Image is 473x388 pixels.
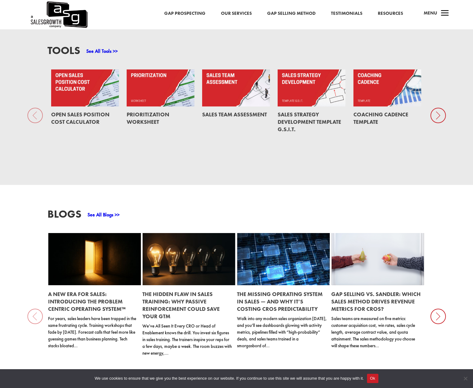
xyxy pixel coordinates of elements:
[278,111,341,133] a: Sales Strategy Development Template G.S.I.T.
[142,323,233,357] p: We’ve All Seen It Every CRO or Head of Enablement knows the drill. You invest six figures in sale...
[164,10,206,18] a: Gap Prospecting
[462,375,468,382] span: No
[221,10,252,18] a: Our Services
[86,48,118,54] a: See All Tools >>
[51,111,109,125] a: Open Sales Position Cost Calculator
[439,7,451,20] span: a
[424,10,437,16] span: Menu
[331,290,421,312] a: Gap Selling vs. Sandler: Which Sales Method Drives Revenue Metrics for CROs?
[47,45,80,59] h3: Tools
[237,315,327,349] p: Walk into any modern sales organization [DATE], and you’ll see dashboards glowing with activity m...
[331,315,422,349] p: Sales teams are measured on five metrics: customer acquisition cost, win rates, sales cycle lengt...
[378,10,403,18] a: Resources
[48,315,138,349] p: For years, sales leaders have been trapped in the same frustrating cycle. Training workshops that...
[237,290,323,312] a: The Missing Operating System in Sales — And Why It’s Costing CROs Predictability
[48,290,126,312] a: A New Era for Sales: Introducing the Problem Centric Operating System™
[95,375,364,382] span: We use cookies to ensure that we give you the best experience on our website. If you continue to ...
[202,111,267,118] a: Sales Team Assessment
[47,209,81,223] h3: Blogs
[267,10,316,18] a: Gap Selling Method
[127,111,169,125] a: Prioritization Worksheet
[142,290,220,320] a: The Hidden Flaw in Sales Training: Why Passive Reinforcement Could Save Your GTM
[353,111,408,125] a: Coaching Cadence Template
[331,10,362,18] a: Testimonials
[88,211,120,218] a: See All Blogs >>
[367,374,378,383] button: Ok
